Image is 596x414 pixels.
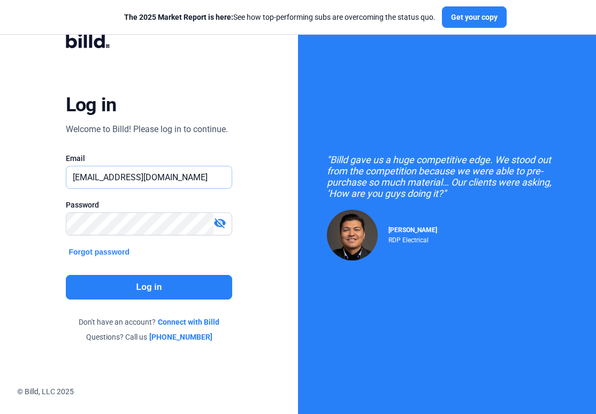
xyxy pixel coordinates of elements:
div: Welcome to Billd! Please log in to continue. [66,123,228,136]
span: [PERSON_NAME] [388,226,437,234]
div: Email [66,153,233,164]
span: The 2025 Market Report is here: [124,13,233,21]
button: Log in [66,275,233,300]
a: Connect with Billd [158,317,219,327]
button: Forgot password [66,246,133,258]
div: RDP Electrical [388,234,437,244]
div: Questions? Call us [66,332,233,342]
div: "Billd gave us a huge competitive edge. We stood out from the competition because we were able to... [327,154,568,199]
div: Password [66,200,233,210]
div: Don't have an account? [66,317,233,327]
mat-icon: visibility_off [213,217,226,229]
button: Get your copy [442,6,507,28]
div: See how top-performing subs are overcoming the status quo. [124,12,435,22]
img: Raul Pacheco [327,210,378,260]
div: Log in [66,93,117,117]
a: [PHONE_NUMBER] [149,332,212,342]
